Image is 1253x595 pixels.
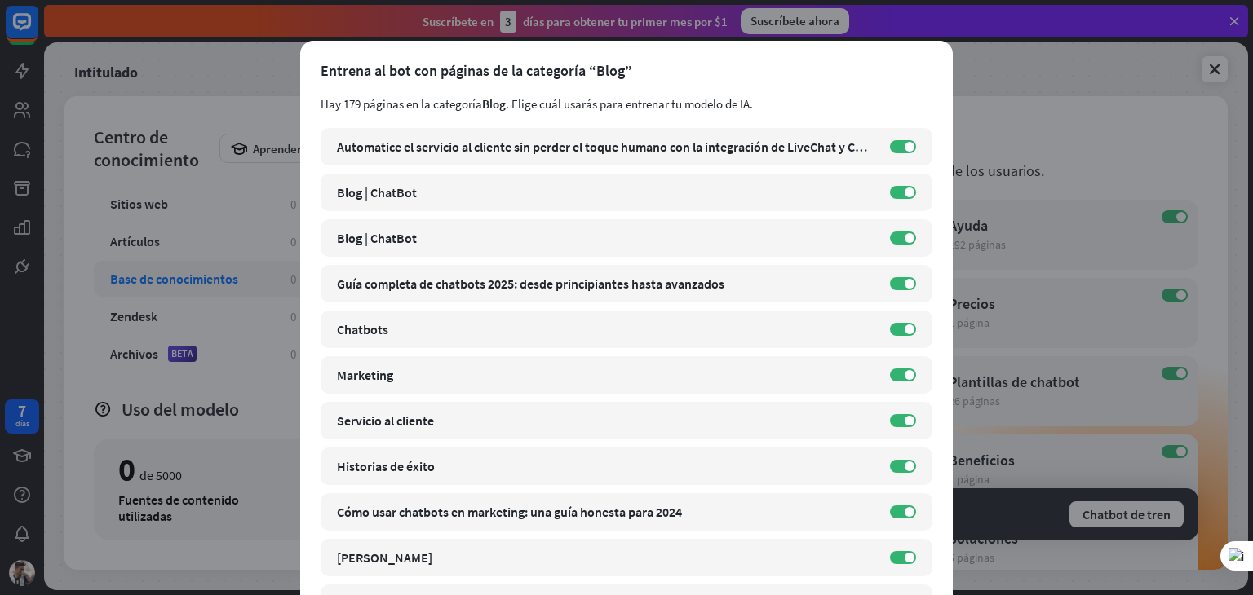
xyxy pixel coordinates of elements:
[337,139,894,155] font: Automatice el servicio al cliente sin perder el toque humano con la integración de LiveChat y Cha...
[337,321,388,337] font: Chatbots
[337,549,432,566] font: [PERSON_NAME]
[337,230,417,246] font: Blog | ChatBot
[506,96,753,112] font: . Elige cuál usarás para entrenar tu modelo de IA.
[337,275,724,292] font: Guía completa de chatbots 2025: desde principiantes hasta avanzados
[337,184,417,201] font: Blog | ChatBot
[337,412,434,429] font: Servicio al cliente
[337,504,682,520] font: Cómo usar chatbots en marketing: una guía honesta para 2024
[482,96,506,112] font: Blog
[337,458,435,474] font: Historias de éxito
[321,96,482,112] font: Hay 179 páginas en la categoría
[13,7,62,55] button: Abrir el widget de chat LiveChat
[337,367,393,383] font: Marketing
